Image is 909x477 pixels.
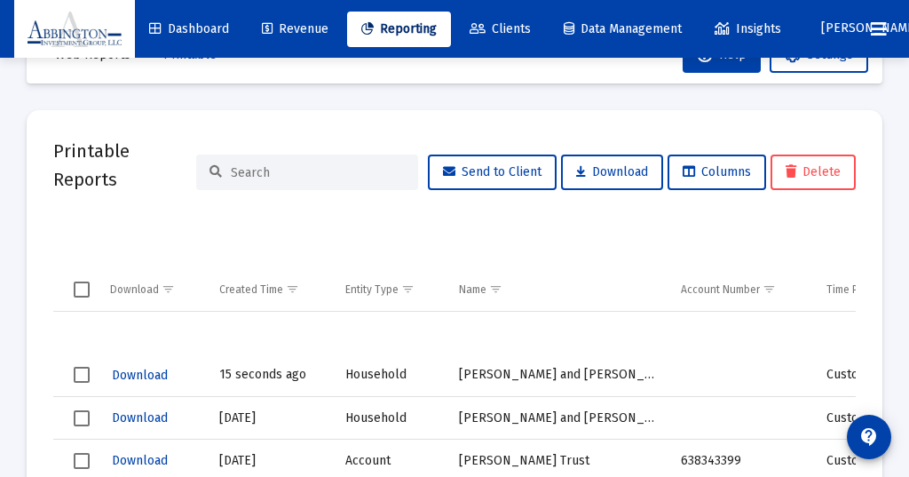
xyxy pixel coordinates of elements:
[489,282,502,296] span: Show filter options for column 'Name'
[112,453,168,468] span: Download
[668,155,766,190] button: Columns
[459,282,486,297] div: Name
[800,11,857,46] button: [PERSON_NAME]
[74,453,90,469] div: Select row
[561,155,663,190] button: Download
[135,12,243,47] a: Dashboard
[401,282,415,296] span: Show filter options for column 'Entity Type'
[112,410,168,425] span: Download
[74,282,90,298] div: Select all
[110,282,159,297] div: Download
[98,268,207,311] td: Column Download
[549,12,696,47] a: Data Management
[74,367,90,383] div: Select row
[112,368,168,383] span: Download
[447,354,668,397] td: [PERSON_NAME] and [PERSON_NAME]
[345,282,399,297] div: Entity Type
[564,21,682,36] span: Data Management
[683,164,751,179] span: Columns
[74,410,90,426] div: Select row
[697,47,747,62] span: Help
[333,397,447,440] td: Household
[53,137,196,194] h2: Printable Reports
[110,448,170,473] button: Download
[576,164,648,179] span: Download
[207,354,333,397] td: 15 seconds ago
[149,21,229,36] span: Dashboard
[786,164,841,179] span: Delete
[455,12,545,47] a: Clients
[347,12,451,47] a: Reporting
[231,165,405,180] input: Search
[447,268,668,311] td: Column Name
[447,397,668,440] td: [PERSON_NAME] and [PERSON_NAME]
[361,21,437,36] span: Reporting
[715,21,781,36] span: Insights
[858,426,880,448] mat-icon: contact_support
[110,405,170,431] button: Download
[162,282,175,296] span: Show filter options for column 'Download'
[248,12,343,47] a: Revenue
[262,21,328,36] span: Revenue
[333,354,447,397] td: Household
[771,155,856,190] button: Delete
[219,282,283,297] div: Created Time
[700,12,795,47] a: Insights
[668,268,814,311] td: Column Account Number
[286,282,299,296] span: Show filter options for column 'Created Time'
[443,164,541,179] span: Send to Client
[207,268,333,311] td: Column Created Time
[428,155,557,190] button: Send to Client
[763,282,776,296] span: Show filter options for column 'Account Number'
[681,282,760,297] div: Account Number
[110,362,170,388] button: Download
[470,21,531,36] span: Clients
[333,268,447,311] td: Column Entity Type
[28,12,122,47] img: Dashboard
[207,397,333,440] td: [DATE]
